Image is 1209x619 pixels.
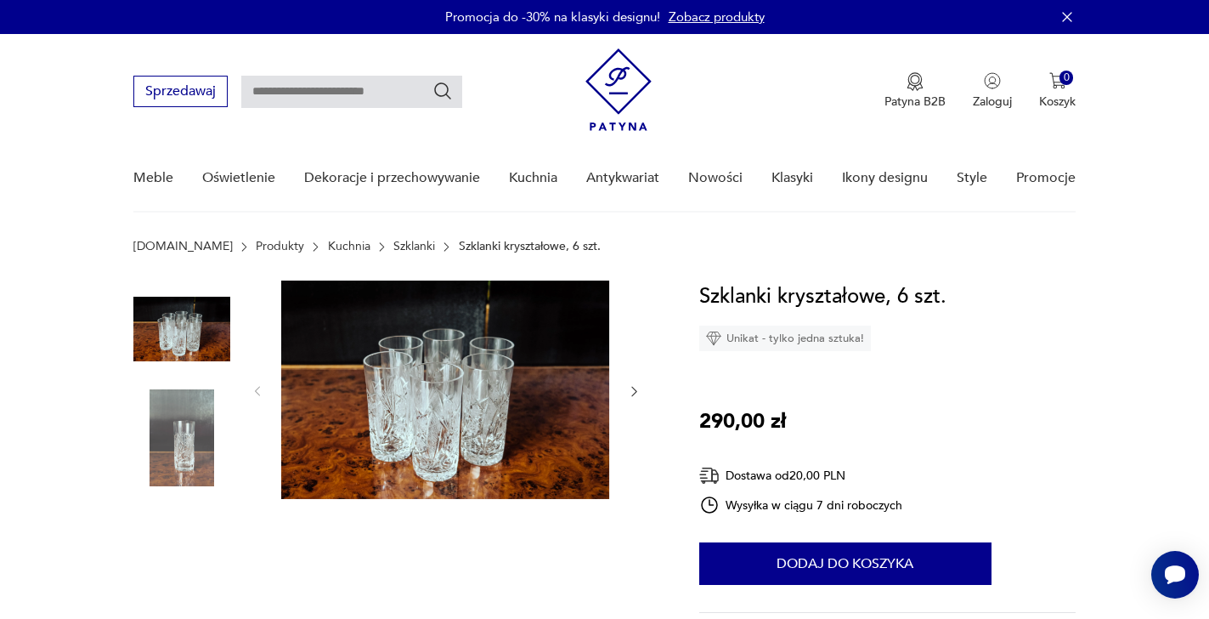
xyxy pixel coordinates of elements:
a: Dekoracje i przechowywanie [304,145,480,211]
img: Ikona dostawy [699,465,720,486]
a: Ikony designu [842,145,928,211]
img: Patyna - sklep z meblami i dekoracjami vintage [585,48,652,131]
button: 0Koszyk [1039,72,1076,110]
a: Antykwariat [586,145,659,211]
img: Zdjęcie produktu Szklanki kryształowe, 6 szt. [133,497,230,594]
a: Oświetlenie [202,145,275,211]
a: [DOMAIN_NAME] [133,240,233,253]
a: Kuchnia [509,145,557,211]
button: Dodaj do koszyka [699,542,991,585]
button: Patyna B2B [884,72,946,110]
a: Klasyki [771,145,813,211]
a: Ikona medaluPatyna B2B [884,72,946,110]
div: 0 [1059,71,1074,85]
a: Produkty [256,240,304,253]
div: Unikat - tylko jedna sztuka! [699,326,871,351]
a: Nowości [688,145,743,211]
a: Kuchnia [328,240,370,253]
div: Dostawa od 20,00 PLN [699,465,903,486]
button: Sprzedawaj [133,76,228,107]
a: Szklanki [393,240,435,253]
img: Ikonka użytkownika [984,72,1001,89]
p: Promocja do -30% na klasyki designu! [445,9,660,26]
p: Zaloguj [973,94,1012,110]
a: Meble [133,145,173,211]
img: Zdjęcie produktu Szklanki kryształowe, 6 szt. [281,281,609,499]
button: Szukaj [432,81,453,101]
a: Style [957,145,987,211]
img: Ikona koszyka [1049,72,1066,89]
img: Ikona diamentu [706,331,721,346]
img: Ikona medalu [907,72,924,91]
p: Koszyk [1039,94,1076,110]
p: Patyna B2B [884,94,946,110]
p: 290,00 zł [699,406,786,438]
p: Szklanki kryształowe, 6 szt. [459,240,601,253]
img: Zdjęcie produktu Szklanki kryształowe, 6 szt. [133,389,230,486]
div: Wysyłka w ciągu 7 dni roboczych [699,495,903,515]
img: Zdjęcie produktu Szklanki kryształowe, 6 szt. [133,281,230,378]
a: Sprzedawaj [133,87,228,99]
h1: Szklanki kryształowe, 6 szt. [699,281,946,313]
button: Zaloguj [973,72,1012,110]
iframe: Smartsupp widget button [1151,551,1199,599]
a: Zobacz produkty [669,9,765,26]
a: Promocje [1016,145,1076,211]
